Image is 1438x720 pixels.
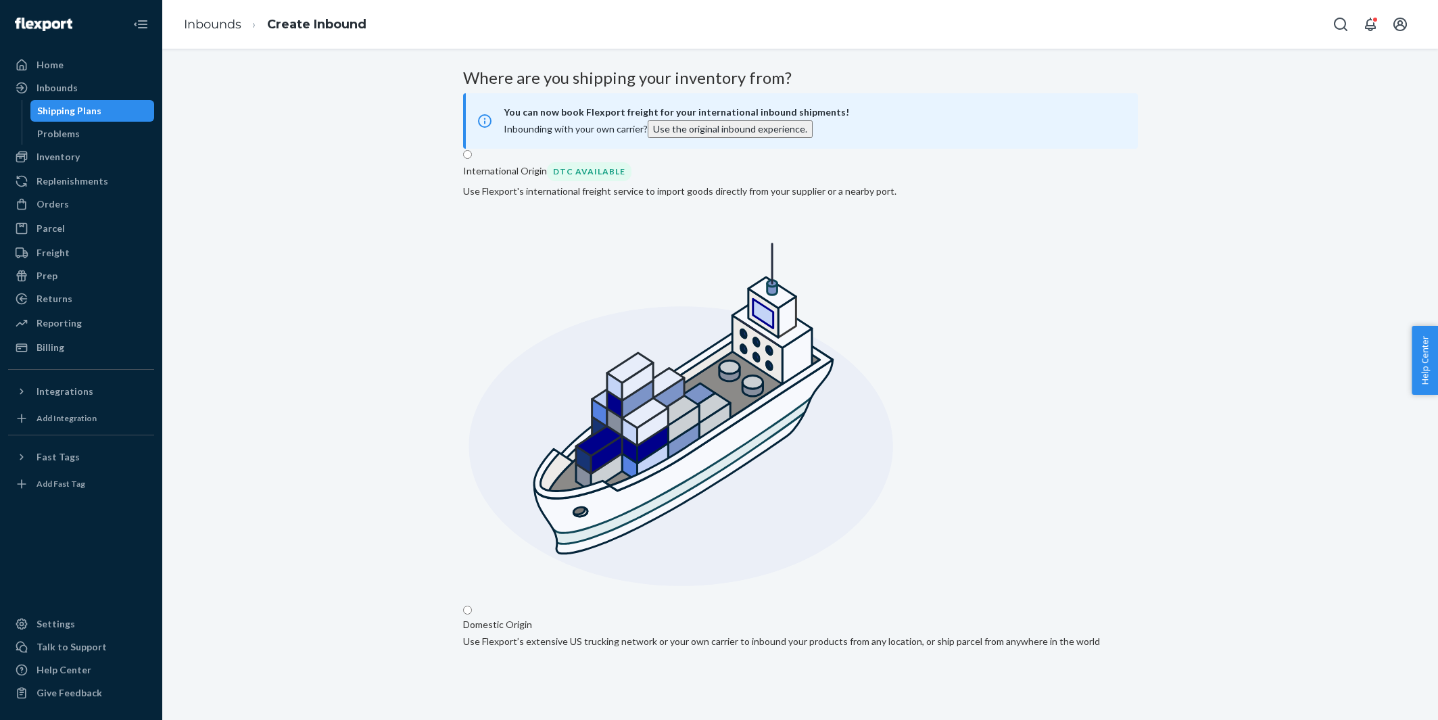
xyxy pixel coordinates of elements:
div: Freight [37,246,70,260]
a: Problems [30,123,155,145]
a: Inbounds [8,77,154,99]
button: Open account menu [1387,11,1414,38]
div: International Origin [463,162,631,181]
div: Integrations [37,385,93,398]
div: Problems [37,127,80,141]
a: Shipping Plans [30,100,155,122]
input: International OriginDTC AvailableUse Flexport's international freight service to import goods dir... [463,150,472,159]
div: Use Flexport's international freight service to import goods directly from your supplier or a nea... [463,185,896,198]
span: Inbounding with your own carrier? [504,123,813,135]
button: Integrations [8,381,154,402]
div: Returns [37,292,72,306]
h3: Where are you shipping your inventory from? [463,69,1138,87]
a: Add Integration [8,408,154,429]
a: Prep [8,265,154,287]
div: Add Fast Tag [37,478,85,489]
div: Replenishments [37,174,108,188]
button: Help Center [1412,326,1438,395]
div: DTC Available [547,162,631,181]
a: Billing [8,337,154,358]
div: Prep [37,269,57,283]
button: Give Feedback [8,682,154,704]
a: Inventory [8,146,154,168]
span: Support [28,9,77,22]
div: Settings [37,617,75,631]
div: Inbounds [37,81,78,95]
a: Help Center [8,659,154,681]
span: You can now book Flexport freight for your international inbound shipments! [504,104,1122,120]
div: Give Feedback [37,686,102,700]
button: Talk to Support [8,636,154,658]
div: Reporting [37,316,82,330]
div: Home [37,58,64,72]
a: Orders [8,193,154,215]
div: Help Center [37,663,91,677]
a: Freight [8,242,154,264]
div: Add Integration [37,412,97,424]
a: Returns [8,288,154,310]
a: Reporting [8,312,154,334]
div: Shipping Plans [37,104,101,118]
a: Parcel [8,218,154,239]
button: Use the original inbound experience. [648,120,813,138]
a: Create Inbound [267,17,366,32]
a: Settings [8,613,154,635]
img: Flexport logo [15,18,72,31]
button: Close Navigation [127,11,154,38]
div: Parcel [37,222,65,235]
div: Talk to Support [37,640,107,654]
button: Open notifications [1357,11,1384,38]
ol: breadcrumbs [173,5,377,45]
button: Fast Tags [8,446,154,468]
div: Orders [37,197,69,211]
div: Use Flexport’s extensive US trucking network or your own carrier to inbound your products from an... [463,635,1100,648]
input: Domestic OriginUse Flexport’s extensive US trucking network or your own carrier to inbound your p... [463,606,472,615]
a: Add Fast Tag [8,473,154,495]
div: Domestic Origin [463,618,532,631]
a: Inbounds [184,17,241,32]
a: Home [8,54,154,76]
div: Fast Tags [37,450,80,464]
button: Open Search Box [1327,11,1354,38]
a: Replenishments [8,170,154,192]
div: Inventory [37,150,80,164]
div: Billing [37,341,64,354]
